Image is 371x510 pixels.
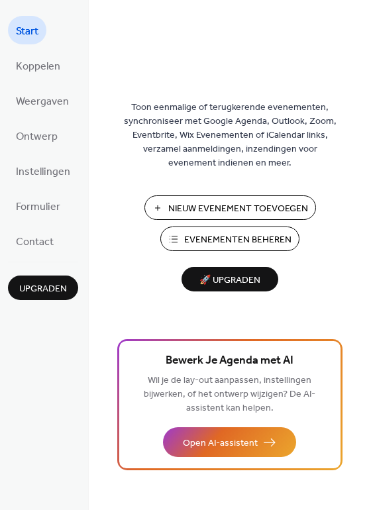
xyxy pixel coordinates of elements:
[166,352,293,370] span: Bewerk Je Agenda met AI
[182,267,278,291] button: 🚀 Upgraden
[144,372,315,417] span: Wil je de lay-out aanpassen, instellingen bijwerken, of het ontwerp wijzigen? De AI-assistent kan...
[8,227,62,255] a: Contact
[144,195,316,220] button: Nieuw Evenement Toevoegen
[8,51,68,79] a: Koppelen
[8,121,66,150] a: Ontwerp
[16,232,54,252] span: Contact
[8,156,78,185] a: Instellingen
[16,197,60,217] span: Formulier
[16,127,58,147] span: Ontwerp
[19,282,67,296] span: Upgraden
[163,427,296,457] button: Open AI-assistent
[8,191,68,220] a: Formulier
[160,227,299,251] button: Evenementen Beheren
[189,272,270,289] span: 🚀 Upgraden
[16,162,70,182] span: Instellingen
[168,202,308,216] span: Nieuw Evenement Toevoegen
[8,16,46,44] a: Start
[16,56,60,77] span: Koppelen
[184,233,291,247] span: Evenementen Beheren
[8,86,77,115] a: Weergaven
[16,91,69,112] span: Weergaven
[16,21,38,42] span: Start
[121,101,339,170] span: Toon eenmalige of terugkerende evenementen, synchroniseer met Google Agenda, Outlook, Zoom, Event...
[8,276,78,300] button: Upgraden
[183,436,258,450] span: Open AI-assistent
